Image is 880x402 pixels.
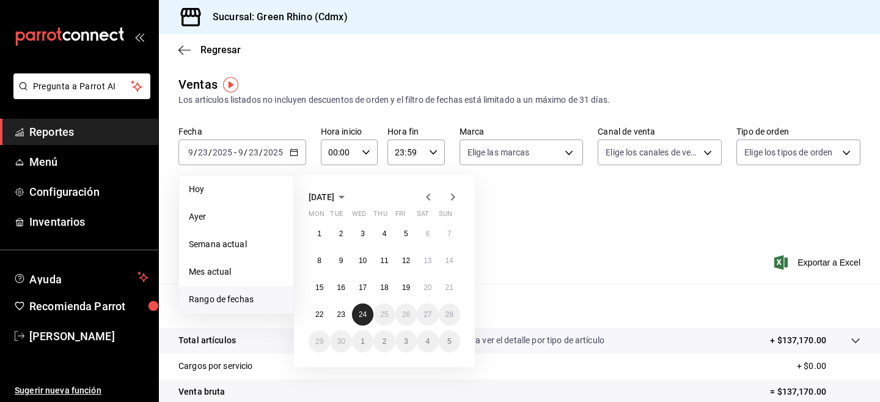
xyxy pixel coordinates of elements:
[460,127,584,136] label: Marca
[309,277,330,299] button: September 15, 2025
[134,32,144,42] button: open_drawer_menu
[189,238,284,251] span: Semana actual
[244,147,248,157] span: /
[446,310,453,319] abbr: September 28, 2025
[189,293,284,306] span: Rango de fechas
[352,250,373,272] button: September 10, 2025
[439,210,452,223] abbr: Sunday
[337,337,345,346] abbr: September 30, 2025
[178,334,236,347] p: Total artículos
[404,337,408,346] abbr: October 3, 2025
[188,147,194,157] input: --
[238,147,244,157] input: --
[29,298,148,315] span: Recomienda Parrot
[387,127,444,136] label: Hora fin
[373,210,387,223] abbr: Thursday
[29,270,133,285] span: Ayuda
[234,147,237,157] span: -
[321,127,378,136] label: Hora inicio
[361,229,365,238] abbr: September 3, 2025
[424,310,431,319] abbr: September 27, 2025
[189,266,284,278] span: Mes actual
[744,146,832,158] span: Elige los tipos de orden
[29,328,148,344] span: [PERSON_NAME]
[330,210,342,223] abbr: Tuesday
[417,250,438,272] button: September 13, 2025
[359,310,367,319] abbr: September 24, 2025
[468,146,530,158] span: Elige las marcas
[178,75,218,94] div: Ventas
[15,384,148,397] span: Sugerir nueva función
[425,337,430,346] abbr: October 4, 2025
[439,277,460,299] button: September 21, 2025
[373,223,395,245] button: September 4, 2025
[259,147,263,157] span: /
[352,277,373,299] button: September 17, 2025
[598,127,722,136] label: Canal de venta
[446,256,453,265] abbr: September 14, 2025
[395,303,417,326] button: September 26, 2025
[309,303,330,326] button: September 22, 2025
[395,277,417,299] button: September 19, 2025
[402,310,410,319] abbr: September 26, 2025
[380,256,388,265] abbr: September 11, 2025
[361,337,365,346] abbr: October 1, 2025
[194,147,197,157] span: /
[352,303,373,326] button: September 24, 2025
[383,229,387,238] abbr: September 4, 2025
[770,385,860,398] p: = $137,170.00
[439,303,460,326] button: September 28, 2025
[770,334,826,347] p: + $137,170.00
[317,229,321,238] abbr: September 1, 2025
[424,256,431,265] abbr: September 13, 2025
[447,337,452,346] abbr: October 5, 2025
[606,146,699,158] span: Elige los canales de venta
[352,210,366,223] abbr: Wednesday
[373,250,395,272] button: September 11, 2025
[797,360,860,373] p: + $0.00
[309,190,349,204] button: [DATE]
[417,330,438,352] button: October 4, 2025
[395,330,417,352] button: October 3, 2025
[330,250,351,272] button: September 9, 2025
[373,277,395,299] button: September 18, 2025
[417,277,438,299] button: September 20, 2025
[13,73,150,99] button: Pregunta a Parrot AI
[380,310,388,319] abbr: September 25, 2025
[29,154,148,170] span: Menú
[178,94,860,106] div: Los artículos listados no incluyen descuentos de orden y el filtro de fechas está limitado a un m...
[777,255,860,270] button: Exportar a Excel
[439,250,460,272] button: September 14, 2025
[330,303,351,326] button: September 23, 2025
[189,210,284,223] span: Ayer
[189,183,284,196] span: Hoy
[417,303,438,326] button: September 27, 2025
[330,330,351,352] button: September 30, 2025
[395,250,417,272] button: September 12, 2025
[352,223,373,245] button: September 3, 2025
[359,283,367,292] abbr: September 17, 2025
[178,127,306,136] label: Fecha
[223,77,238,92] button: Tooltip marker
[425,229,430,238] abbr: September 6, 2025
[402,256,410,265] abbr: September 12, 2025
[359,256,367,265] abbr: September 10, 2025
[315,283,323,292] abbr: September 15, 2025
[309,250,330,272] button: September 8, 2025
[309,192,334,202] span: [DATE]
[337,283,345,292] abbr: September 16, 2025
[447,229,452,238] abbr: September 7, 2025
[200,44,241,56] span: Regresar
[29,124,148,140] span: Reportes
[178,44,241,56] button: Regresar
[339,256,343,265] abbr: September 9, 2025
[395,223,417,245] button: September 5, 2025
[212,147,233,157] input: ----
[337,310,345,319] abbr: September 23, 2025
[309,330,330,352] button: September 29, 2025
[309,223,330,245] button: September 1, 2025
[352,330,373,352] button: October 1, 2025
[402,283,410,292] abbr: September 19, 2025
[446,283,453,292] abbr: September 21, 2025
[439,330,460,352] button: October 5, 2025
